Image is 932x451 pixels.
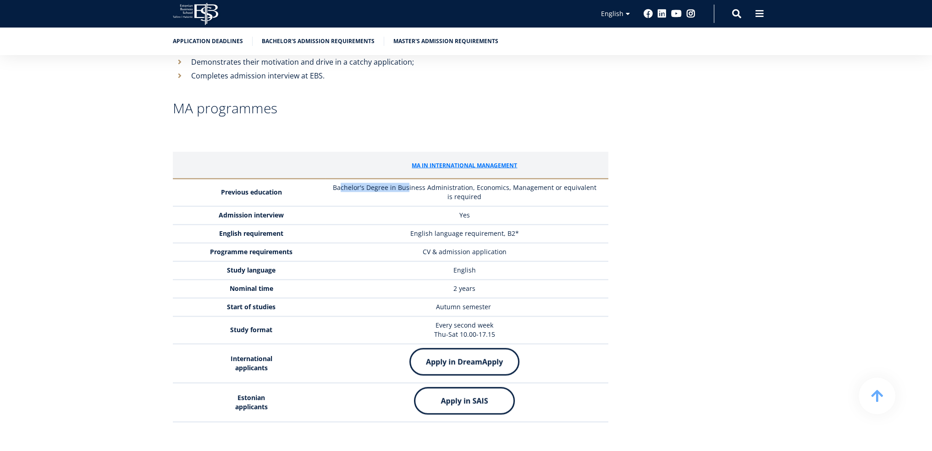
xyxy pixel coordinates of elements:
[325,206,608,224] td: Yes
[644,9,653,18] a: Facebook
[219,210,284,219] strong: Admission interview
[237,393,265,401] strong: Estonian
[671,9,682,18] a: Youtube
[330,320,599,329] p: Every second week
[330,183,599,201] p: Bachelor's Degree in Business Administration, Economics, Management or equivalent is required
[325,261,608,279] td: English
[330,329,599,339] p: Thu-Sat 10.00-17.15
[235,402,268,411] strong: applicants
[325,298,608,316] td: Autumn semester
[262,37,375,46] a: Bachelor's admission requirements
[230,284,273,292] strong: Nominal time
[409,348,519,375] img: Apply in DreamApply
[173,101,608,115] h3: MA programmes
[219,228,283,237] strong: English requirement
[230,325,272,334] strong: Study format
[686,9,695,18] a: Instagram
[325,224,608,243] td: English language requirement, B2*
[173,69,608,83] li: Completes admission interview at EBS.
[412,161,517,170] a: MA in International Management
[173,55,608,69] li: Demonstrates their motivation and drive in a catchy application;
[330,284,599,293] p: 2 years
[227,265,276,274] strong: Study language
[173,37,243,46] a: Application deadlines
[657,9,667,18] a: Linkedin
[325,243,608,261] td: CV & admission application
[231,354,272,362] strong: International
[414,387,515,414] img: Apply in SAIS
[393,37,498,46] a: Master's admission requirements
[227,302,276,311] strong: Start of studies
[221,187,282,196] strong: Previous education
[210,247,292,256] strong: Programme requirements
[235,363,268,372] strong: applicants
